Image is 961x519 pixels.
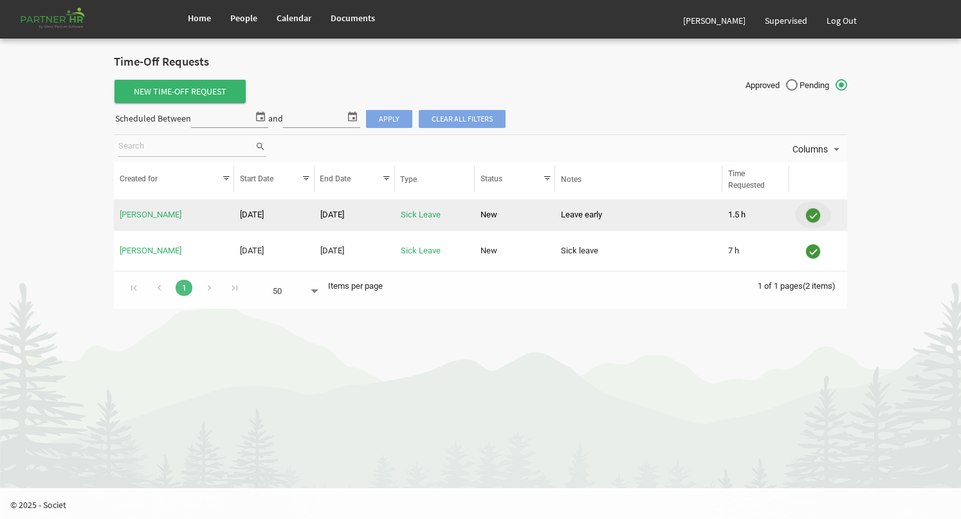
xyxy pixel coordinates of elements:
[120,210,181,219] a: [PERSON_NAME]
[10,498,961,511] p: © 2025 - Societ
[315,235,395,267] td: 12/2/2024 column header End Date
[201,278,218,296] div: Go to next page
[758,281,803,291] span: 1 of 1 pages
[234,235,315,267] td: 12/2/2024 column header Start Date
[226,278,243,296] div: Go to last page
[328,281,383,291] span: Items per page
[746,80,798,91] span: Approved
[345,108,360,125] span: select
[230,12,257,24] span: People
[475,199,555,232] td: New column header Status
[791,141,829,158] span: Columns
[790,141,845,158] button: Columns
[419,110,506,128] span: Clear all filters
[555,235,722,267] td: Sick leave column header Notes
[234,199,315,232] td: 9/11/2025 column header Start Date
[795,237,831,264] div: Approve Time-Off Request
[188,12,211,24] span: Home
[277,12,311,24] span: Calendar
[253,108,268,125] span: select
[817,3,866,39] a: Log Out
[114,80,246,103] span: New Time-Off Request
[555,199,722,232] td: Leave early column header Notes
[401,246,441,255] a: Sick Leave
[125,278,143,296] div: Go to first page
[114,108,506,131] div: Scheduled Between and
[120,246,181,255] a: [PERSON_NAME]
[116,135,268,162] div: Search
[475,235,555,267] td: New column header Status
[395,199,475,232] td: Sick Leave is template cell column header Type
[803,206,823,225] img: approve.png
[315,199,395,232] td: 9/11/2025 column header End Date
[758,271,847,298] div: 1 of 1 pages (2 items)
[255,140,266,154] span: search
[366,110,412,128] span: Apply
[240,174,273,183] span: Start Date
[176,280,192,296] a: Goto Page 1
[561,175,581,184] span: Notes
[395,235,475,267] td: Sick Leave is template cell column header Type
[800,80,847,91] span: Pending
[400,175,417,184] span: Type
[790,135,845,162] div: Columns
[480,174,502,183] span: Status
[803,281,836,291] span: (2 items)
[401,210,441,219] a: Sick Leave
[118,137,255,156] input: Search
[722,235,789,267] td: 7 h is template cell column header Time Requested
[673,3,755,39] a: [PERSON_NAME]
[320,174,351,183] span: End Date
[728,169,765,190] span: Time Requested
[789,235,847,267] td: is template cell column header
[722,199,789,232] td: 1.5 h is template cell column header Time Requested
[755,3,817,39] a: Supervised
[114,235,234,267] td: Mohammad Zamir Aiub is template cell column header Created for
[795,201,831,228] div: Approve Time-Off Request
[120,174,158,183] span: Created for
[765,15,807,26] span: Supervised
[331,12,375,24] span: Documents
[114,199,234,232] td: Russel Gallaza is template cell column header Created for
[803,242,823,261] img: approve.png
[114,55,847,69] h2: Time-Off Requests
[151,278,168,296] div: Go to previous page
[789,199,847,232] td: is template cell column header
